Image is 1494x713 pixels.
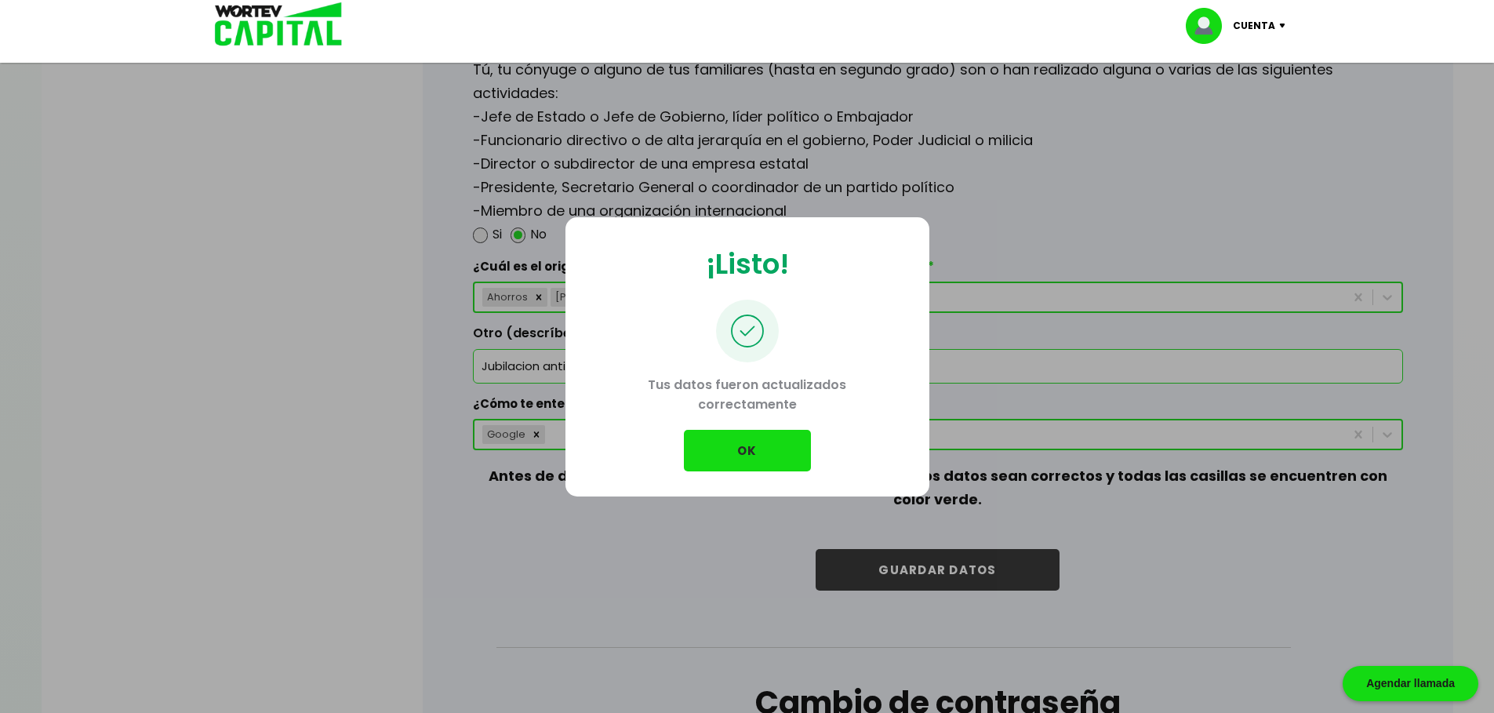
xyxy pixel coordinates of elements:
p: Tus datos fueron actualizados correctamente [591,362,904,430]
img: profile-image [1186,8,1233,44]
p: ¡Listo! [706,242,789,286]
p: Cuenta [1233,14,1275,38]
img: palomita [716,300,779,362]
div: Agendar llamada [1343,666,1478,701]
button: OK [684,430,811,471]
img: icon-down [1275,24,1296,28]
